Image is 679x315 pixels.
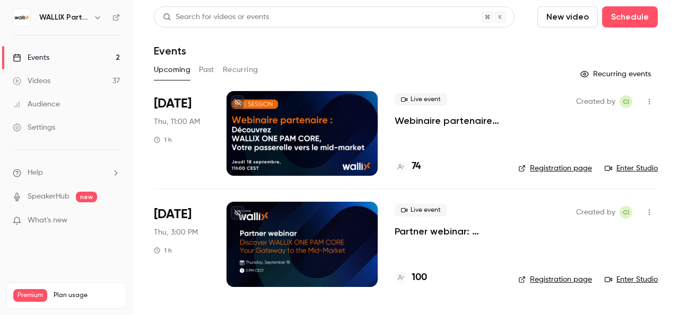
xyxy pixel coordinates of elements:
div: 1 h [154,136,172,144]
span: Live event [395,93,447,106]
span: CELINE IDIER [620,206,632,219]
button: Past [199,61,214,78]
li: help-dropdown-opener [13,167,120,178]
a: SpeakerHub [28,191,69,202]
span: Live event [395,204,447,217]
span: What's new [28,215,67,226]
span: CI [623,206,629,219]
a: Partner webinar: Discover WALLIX ONE PAM CORE – Your Gateway to the Mid-Market [395,225,501,238]
div: Search for videos or events [163,12,269,23]
div: 1 h [154,246,172,255]
span: Plan usage [54,291,119,300]
button: Recurring [223,61,258,78]
button: Schedule [602,6,658,28]
span: new [76,192,97,202]
span: Thu, 11:00 AM [154,116,200,127]
a: Registration page [518,163,592,174]
button: New video [537,6,598,28]
a: Enter Studio [605,274,658,285]
div: Videos [13,76,50,86]
a: 100 [395,271,427,285]
h6: WALLIX Partners Channel [39,12,89,23]
h4: 100 [412,271,427,285]
span: Thu, 3:00 PM [154,227,198,238]
span: Created by [576,206,615,219]
div: Audience [13,99,60,110]
div: Sep 18 Thu, 3:00 PM (Europe/Paris) [154,202,210,286]
span: [DATE] [154,206,191,223]
a: 74 [395,159,421,174]
h1: Events [154,44,186,57]
span: CI [623,95,629,108]
img: WALLIX Partners Channel [13,9,30,26]
span: CELINE IDIER [620,95,632,108]
span: Created by [576,95,615,108]
div: Settings [13,122,55,133]
a: Webinaire partenaire : Découvrez WALLIX ONE PAM CORE – Votre passerelle vers le mid-market [395,114,501,127]
a: Registration page [518,274,592,285]
div: Sep 18 Thu, 11:00 AM (Europe/Paris) [154,91,210,176]
div: Events [13,52,49,63]
h4: 74 [412,159,421,174]
span: Help [28,167,43,178]
a: Enter Studio [605,163,658,174]
span: [DATE] [154,95,191,112]
button: Upcoming [154,61,190,78]
span: Premium [13,289,47,302]
button: Recurring events [576,66,658,83]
